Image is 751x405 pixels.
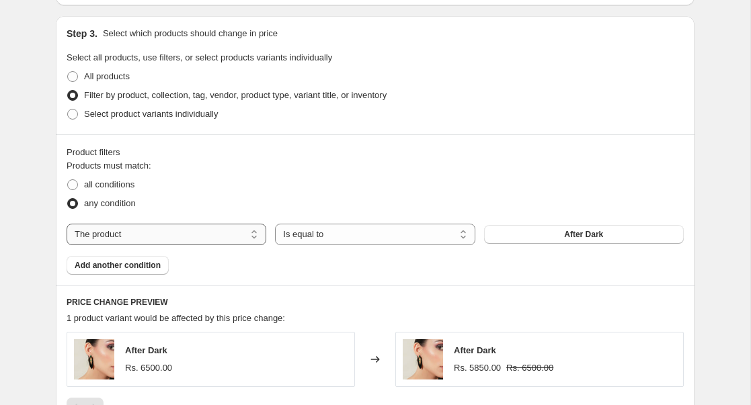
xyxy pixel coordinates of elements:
button: Add another condition [67,256,169,275]
span: Select all products, use filters, or select products variants individually [67,52,332,62]
p: Select which products should change in price [103,27,278,40]
span: After Dark [454,345,496,355]
span: Filter by product, collection, tag, vendor, product type, variant title, or inventory [84,90,387,100]
span: Add another condition [75,260,161,271]
div: Rs. 5850.00 [454,361,501,375]
strike: Rs. 6500.00 [506,361,553,375]
span: After Dark [125,345,167,355]
div: Product filters [67,146,684,159]
span: any condition [84,198,136,208]
span: all conditions [84,179,134,189]
h6: PRICE CHANGE PREVIEW [67,297,684,308]
button: After Dark [484,225,684,244]
img: Bombae_Bling_Jewels-bombae_black-after_dark-earrings-1_ef1aeb83-513a-4c5d-a47d-042d13fc036f_80x.jpg [403,339,443,379]
span: Products must match: [67,161,151,171]
span: Select product variants individually [84,109,218,119]
span: After Dark [564,229,603,240]
div: Rs. 6500.00 [125,361,172,375]
span: 1 product variant would be affected by this price change: [67,313,285,323]
img: Bombae_Bling_Jewels-bombae_black-after_dark-earrings-1_ef1aeb83-513a-4c5d-a47d-042d13fc036f_80x.jpg [74,339,114,379]
h2: Step 3. [67,27,97,40]
span: All products [84,71,130,81]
